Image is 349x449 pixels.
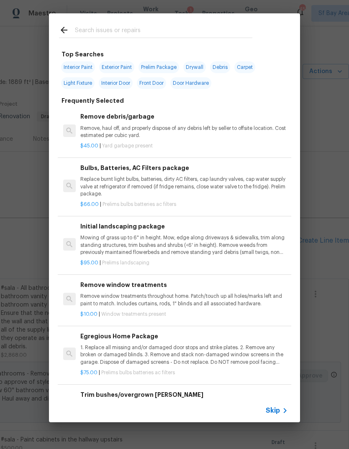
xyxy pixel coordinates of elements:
[210,61,230,73] span: Debris
[80,280,288,289] h6: Remove window treatments
[61,77,95,89] span: Light Fixture
[101,370,175,375] span: Prelims bulbs batteries ac filters
[139,61,179,73] span: Prelim Package
[80,369,288,376] p: |
[102,143,153,148] span: Yard garbage present
[62,50,104,59] h6: Top Searches
[102,260,149,265] span: Prelims landscaping
[80,222,288,231] h6: Initial landscaping package
[62,96,124,105] h6: Frequently Selected
[183,61,206,73] span: Drywall
[80,312,98,317] span: $10.00
[80,176,288,197] p: Replace burnt light bulbs, batteries, dirty AC filters, cap laundry valves, cap water supply valv...
[101,312,166,317] span: Window treatments present
[80,311,288,318] p: |
[170,77,211,89] span: Door Hardware
[80,201,288,208] p: |
[103,202,176,207] span: Prelims bulbs batteries ac filters
[80,112,288,121] h6: Remove debris/garbage
[80,293,288,307] p: Remove window treatments throughout home. Patch/touch up all holes/marks left and paint to match....
[80,259,288,266] p: |
[80,390,288,399] h6: Trim bushes/overgrown [PERSON_NAME]
[80,260,98,265] span: $95.00
[80,143,98,148] span: $45.00
[137,77,166,89] span: Front Door
[80,332,288,341] h6: Egregious Home Package
[80,234,288,256] p: Mowing of grass up to 6" in height. Mow, edge along driveways & sidewalks, trim along standing st...
[80,163,288,172] h6: Bulbs, Batteries, AC Filters package
[266,406,280,415] span: Skip
[80,370,98,375] span: $75.00
[75,25,252,38] input: Search issues or repairs
[234,61,255,73] span: Carpet
[80,142,288,150] p: |
[99,61,134,73] span: Exterior Paint
[80,344,288,365] p: 1. Replace all missing and/or damaged door stops and strike plates. 2. Remove any broken or damag...
[80,202,99,207] span: $66.00
[61,61,95,73] span: Interior Paint
[80,125,288,139] p: Remove, haul off, and properly dispose of any debris left by seller to offsite location. Cost est...
[99,77,133,89] span: Interior Door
